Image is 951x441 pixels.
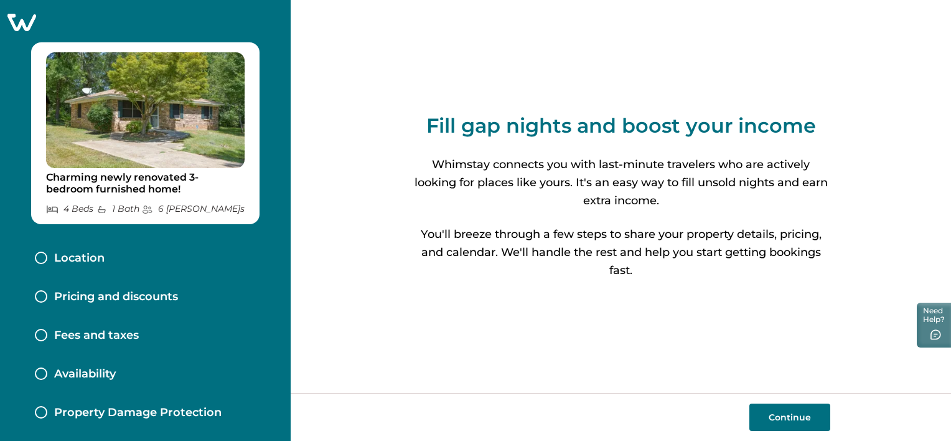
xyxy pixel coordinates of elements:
p: 6 [PERSON_NAME] s [142,204,245,214]
p: 1 Bath [96,204,139,214]
p: Property Damage Protection [54,406,222,420]
p: Fill gap nights and boost your income [426,113,816,138]
img: propertyImage_Charming newly renovated 3-bedroom furnished home! [46,52,245,168]
p: Pricing and discounts [54,290,178,304]
p: Whimstay connects you with last-minute travelers who are actively looking for places like yours. ... [412,156,830,211]
p: Availability [54,367,116,381]
p: 4 Bed s [46,204,93,214]
p: Charming newly renovated 3-bedroom furnished home! [46,171,245,196]
p: Location [54,252,105,265]
p: Fees and taxes [54,329,139,343]
button: Continue [749,404,830,431]
p: You'll breeze through a few steps to share your property details, pricing, and calendar. We'll ha... [412,225,830,280]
